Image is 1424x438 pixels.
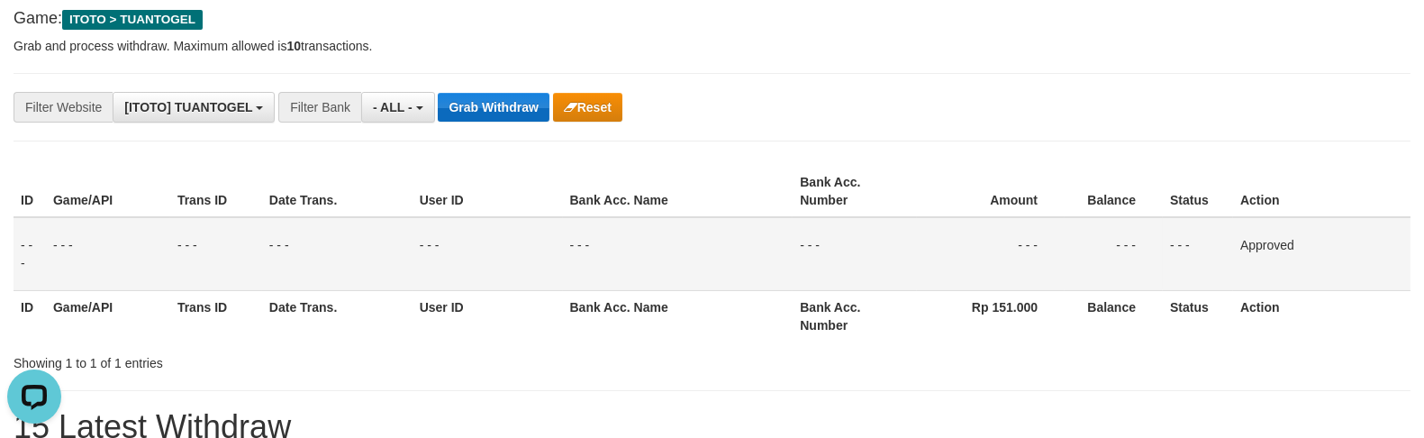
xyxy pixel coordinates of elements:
button: [ITOTO] TUANTOGEL [113,92,275,123]
th: User ID [413,166,563,217]
div: Filter Bank [278,92,361,123]
td: Approved [1233,217,1410,291]
h4: Game: [14,10,1410,28]
td: - - - [413,217,563,291]
th: Date Trans. [262,166,413,217]
td: - - - [1163,217,1233,291]
th: Date Trans. [262,290,413,342]
th: Status [1163,166,1233,217]
th: Bank Acc. Name [563,290,794,342]
div: Filter Website [14,92,113,123]
td: - - - [793,217,917,291]
th: Bank Acc. Number [793,290,917,342]
td: - - - [563,217,794,291]
th: Balance [1065,166,1163,217]
strong: 10 [286,39,301,53]
span: [ITOTO] TUANTOGEL [124,100,252,114]
div: Showing 1 to 1 of 1 entries [14,347,580,372]
th: Game/API [46,290,170,342]
button: Reset [553,93,622,122]
th: Trans ID [170,290,262,342]
th: Balance [1065,290,1163,342]
th: Amount [917,166,1065,217]
th: User ID [413,290,563,342]
span: ITOTO > TUANTOGEL [62,10,203,30]
th: ID [14,166,46,217]
button: Open LiveChat chat widget [7,7,61,61]
th: Action [1233,166,1410,217]
span: - ALL - [373,100,413,114]
th: ID [14,290,46,342]
button: - ALL - [361,92,434,123]
button: Grab Withdraw [438,93,549,122]
td: - - - [170,217,262,291]
td: - - - [46,217,170,291]
td: - - - [1065,217,1163,291]
th: Action [1233,290,1410,342]
th: Bank Acc. Number [793,166,917,217]
p: Grab and process withdraw. Maximum allowed is transactions. [14,37,1410,55]
td: - - - [917,217,1065,291]
th: Trans ID [170,166,262,217]
th: Status [1163,290,1233,342]
th: Rp 151.000 [917,290,1065,342]
td: - - - [262,217,413,291]
th: Game/API [46,166,170,217]
th: Bank Acc. Name [563,166,794,217]
td: - - - [14,217,46,291]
